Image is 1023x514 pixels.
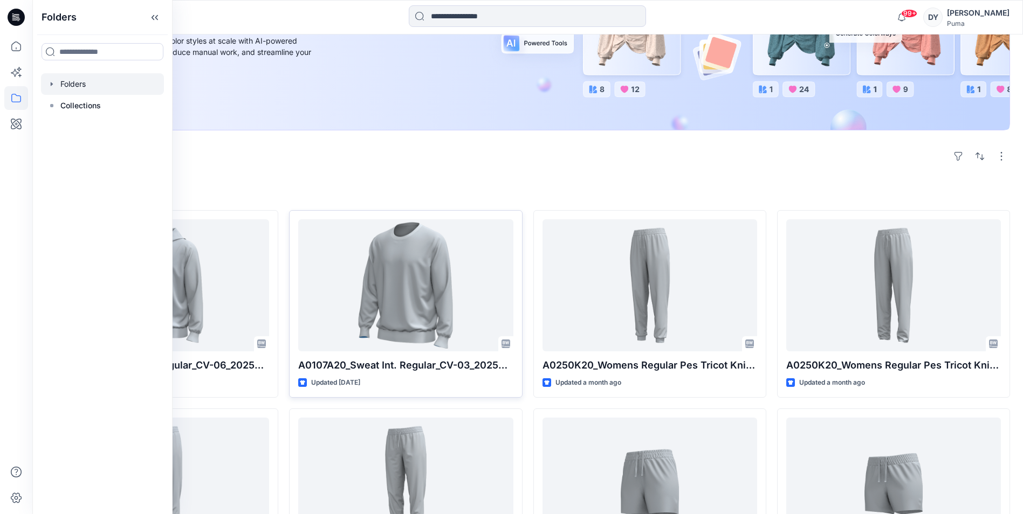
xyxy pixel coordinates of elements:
[72,82,314,103] a: Discover more
[786,219,1001,351] a: A0250K20_Womens Regular Pes Tricot Knit Pants_High Rise_Open Hem_CV02
[901,9,917,18] span: 99+
[786,358,1001,373] p: A0250K20_Womens Regular Pes Tricot Knit Pants_High Rise_Open Hem_CV02
[947,6,1010,19] div: [PERSON_NAME]
[298,219,513,351] a: A0107A20_Sweat Int. Regular_CV-03_20250918
[799,377,865,388] p: Updated a month ago
[947,19,1010,27] div: Puma
[543,219,757,351] a: A0250K20_Womens Regular Pes Tricot Knit Pants_High Rise_Closed cuff_CV01
[45,186,1010,199] h4: Styles
[298,358,513,373] p: A0107A20_Sweat Int. Regular_CV-03_20250918
[543,358,757,373] p: A0250K20_Womens Regular Pes Tricot Knit Pants_High Rise_Closed cuff_CV01
[60,99,101,112] p: Collections
[72,35,314,69] div: Explore ideas faster and recolor styles at scale with AI-powered tools that boost creativity, red...
[311,377,360,388] p: Updated [DATE]
[555,377,621,388] p: Updated a month ago
[923,8,943,27] div: DY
